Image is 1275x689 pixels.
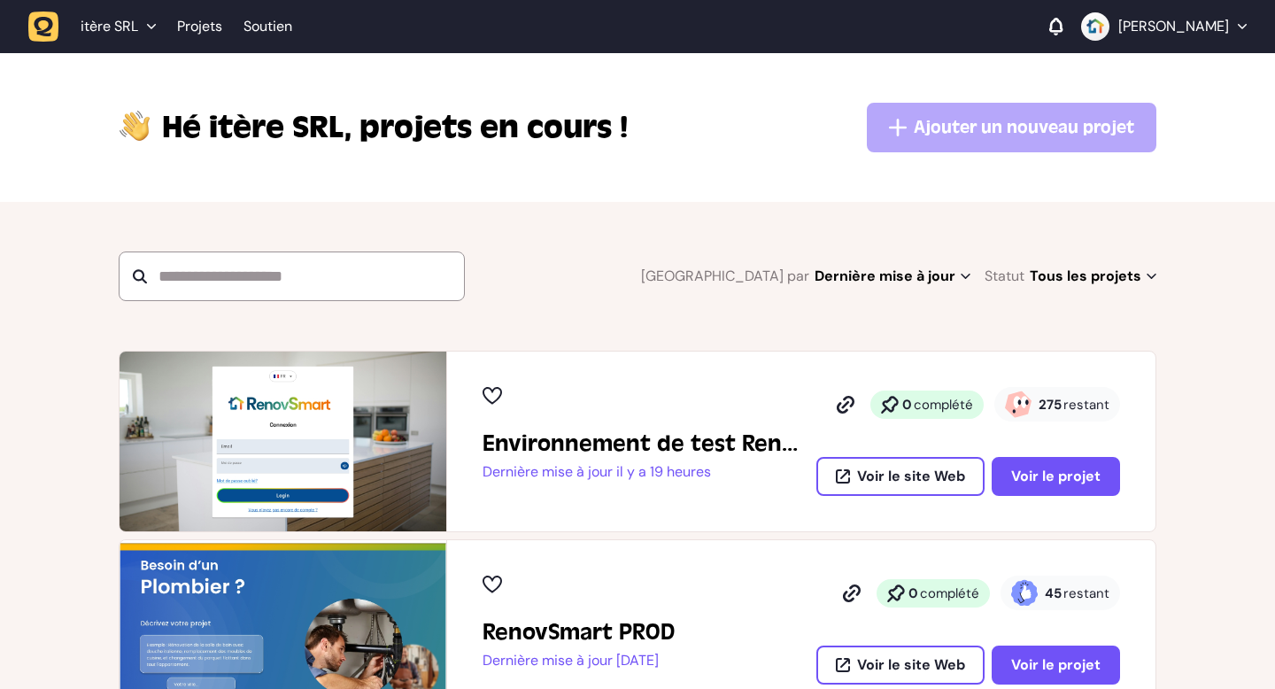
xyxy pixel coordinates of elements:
font: [GEOGRAPHIC_DATA] par [641,267,809,285]
a: Soutien [243,18,292,35]
font: 275 [1039,396,1062,414]
img: Environnement de test RenovSmart [120,352,446,531]
font: Ajouter un nouveau projet [914,117,1134,137]
button: Voir le site Web [816,457,985,496]
img: main levée [119,106,151,143]
font: Voir le site Web [857,467,965,485]
span: itère SRL [81,18,138,35]
h2: RenovSmart PROD [483,618,675,646]
font: 45 [1045,584,1062,602]
font: Soutien [243,17,292,35]
font: 0 [908,584,918,602]
font: Environnement de test RenovSmart [483,430,798,485]
button: itère SRL [28,11,166,43]
font: Hé itère SRL, [162,108,352,147]
button: Ajouter un nouveau projet [867,103,1156,152]
font: 0 [902,396,912,414]
font: Tous les projets [1030,267,1141,285]
font: restant [1063,584,1109,602]
font: projets en cours ! [359,108,628,147]
font: complété [920,584,979,602]
span: itère SRL [162,106,352,149]
font: Dernière mise à jour [DATE] [483,651,659,670]
button: Voir le projet [992,646,1120,685]
button: Voir le site Web [816,646,985,685]
button: Voir le projet [992,457,1120,496]
font: Dernière mise à jour il y a 19 heures [483,462,711,481]
font: Voir le site Web [857,655,965,674]
font: itère SRL [81,17,138,35]
font: Statut [985,267,1024,285]
font: [PERSON_NAME] [1118,17,1229,35]
font: restant [1063,396,1109,414]
font: Projets [177,17,222,35]
font: complété [914,396,973,414]
button: [PERSON_NAME] [1081,12,1247,41]
font: Voir le projet [1011,655,1101,674]
font: RenovSmart PROD [483,619,675,646]
a: Projets [177,11,222,43]
font: Dernière mise à jour [815,267,955,285]
font: Voir le projet [1011,467,1101,485]
h2: Environnement de test RenovSmart [483,430,802,458]
img: Jean Salvatori [1081,12,1109,41]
